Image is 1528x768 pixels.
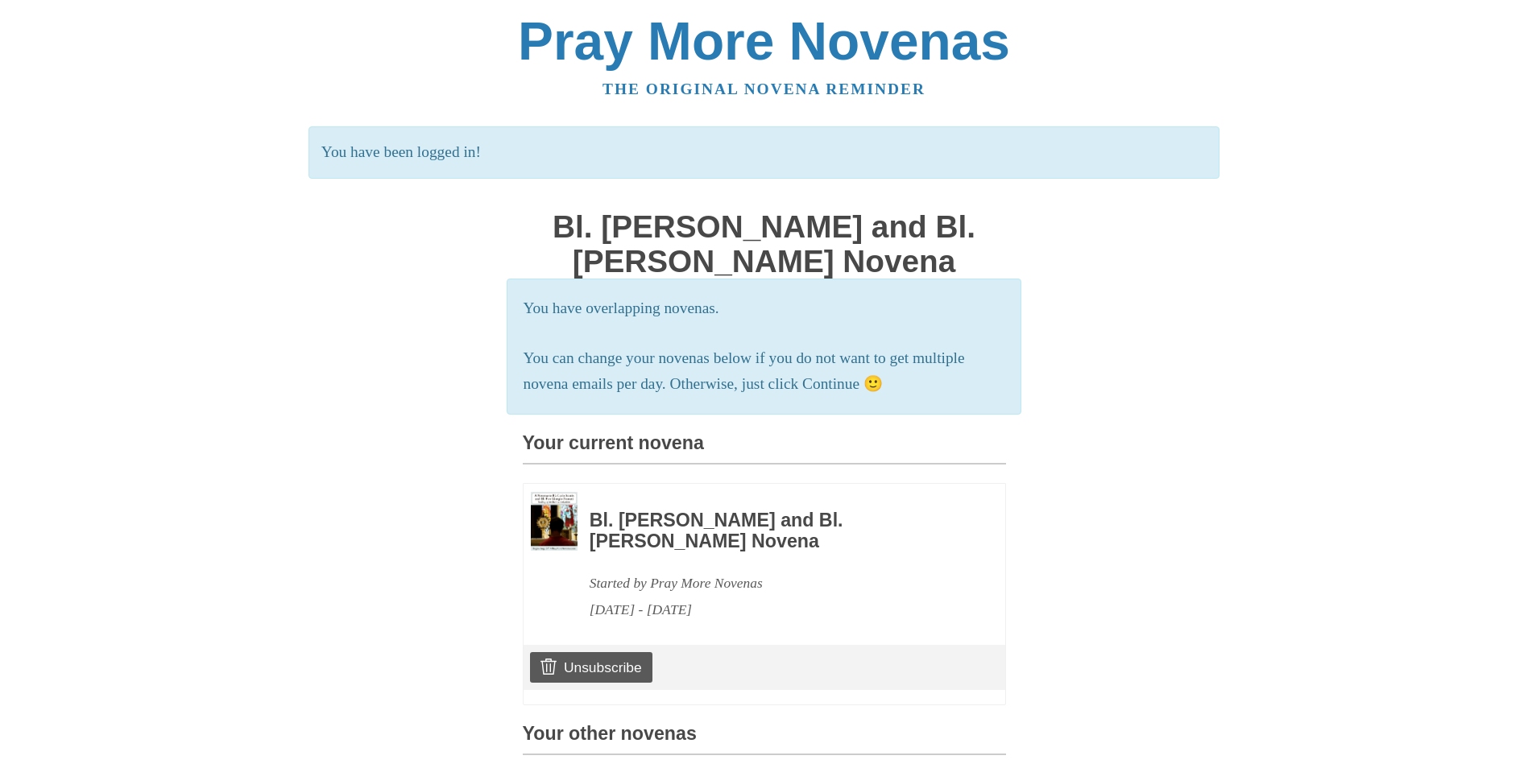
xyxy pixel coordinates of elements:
[523,433,1006,465] h3: Your current novena
[523,724,1006,755] h3: Your other novenas
[590,570,962,597] div: Started by Pray More Novenas
[308,126,1220,179] p: You have been logged in!
[530,652,652,683] a: Unsubscribe
[524,345,1005,398] p: You can change your novenas below if you do not want to get multiple novena emails per day. Other...
[590,510,962,551] h3: Bl. [PERSON_NAME] and Bl. [PERSON_NAME] Novena
[523,210,1006,279] h1: Bl. [PERSON_NAME] and Bl. [PERSON_NAME] Novena
[518,11,1010,71] a: Pray More Novenas
[603,81,925,97] a: The original novena reminder
[524,295,1005,322] p: You have overlapping novenas.
[590,597,962,623] div: [DATE] - [DATE]
[531,492,578,551] img: Novena image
